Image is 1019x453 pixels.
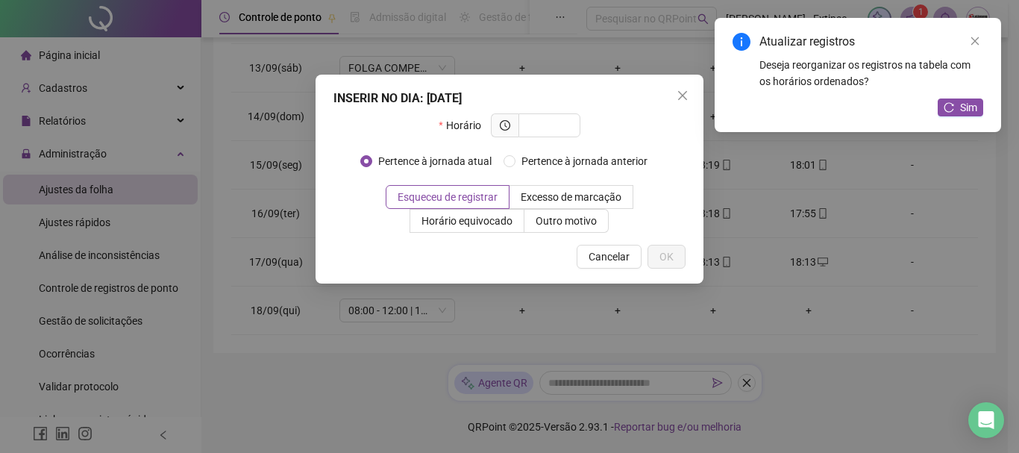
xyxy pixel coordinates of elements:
[970,36,980,46] span: close
[333,90,686,107] div: INSERIR NO DIA : [DATE]
[733,33,750,51] span: info-circle
[439,113,490,137] label: Horário
[938,99,983,116] button: Sim
[759,33,983,51] div: Atualizar registros
[536,215,597,227] span: Outro motivo
[589,249,630,265] span: Cancelar
[960,99,977,116] span: Sim
[421,215,512,227] span: Horário equivocado
[671,84,695,107] button: Close
[967,33,983,49] a: Close
[398,191,498,203] span: Esqueceu de registrar
[515,153,653,169] span: Pertence à jornada anterior
[521,191,621,203] span: Excesso de marcação
[677,90,689,101] span: close
[759,57,983,90] div: Deseja reorganizar os registros na tabela com os horários ordenados?
[500,120,510,131] span: clock-circle
[372,153,498,169] span: Pertence à jornada atual
[968,402,1004,438] div: Open Intercom Messenger
[577,245,642,269] button: Cancelar
[944,102,954,113] span: reload
[648,245,686,269] button: OK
